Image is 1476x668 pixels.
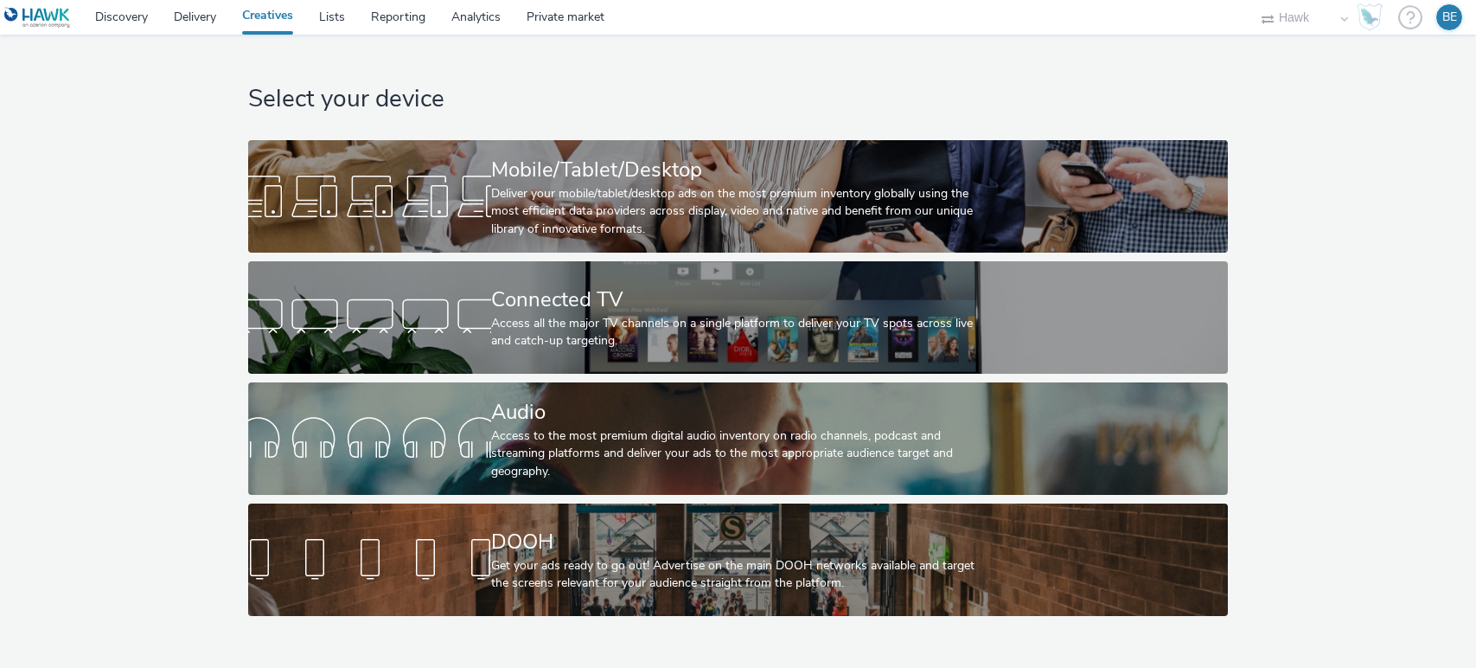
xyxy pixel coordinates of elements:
a: Mobile/Tablet/DesktopDeliver your mobile/tablet/desktop ads on the most premium inventory globall... [248,140,1228,253]
div: Connected TV [491,285,978,315]
h1: Select your device [248,83,1228,116]
div: BE [1442,4,1457,30]
div: Mobile/Tablet/Desktop [491,155,978,185]
div: Audio [491,397,978,427]
div: Access all the major TV channels on a single platform to deliver your TV spots across live and ca... [491,315,978,350]
a: AudioAccess to the most premium digital audio inventory on radio channels, podcast and streaming ... [248,382,1228,495]
div: Get your ads ready to go out! Advertise on the main DOOH networks available and target the screen... [491,557,978,593]
a: DOOHGet your ads ready to go out! Advertise on the main DOOH networks available and target the sc... [248,504,1228,616]
img: Hawk Academy [1357,3,1383,31]
div: DOOH [491,527,978,557]
div: Deliver your mobile/tablet/desktop ads on the most premium inventory globally using the most effi... [491,185,978,238]
a: Hawk Academy [1357,3,1390,31]
div: Access to the most premium digital audio inventory on radio channels, podcast and streaming platf... [491,427,978,480]
img: undefined Logo [4,7,71,29]
a: Connected TVAccess all the major TV channels on a single platform to deliver your TV spots across... [248,261,1228,374]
